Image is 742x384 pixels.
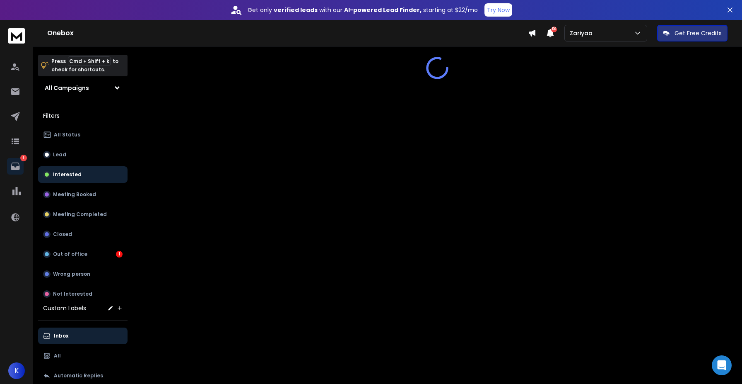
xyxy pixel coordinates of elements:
button: Not Interested [38,286,128,302]
h3: Custom Labels [43,304,86,312]
p: Inbox [54,333,68,339]
p: All Status [54,131,80,138]
button: Meeting Booked [38,186,128,203]
button: Inbox [38,328,128,344]
p: Wrong person [53,271,90,277]
button: Get Free Credits [657,25,728,41]
div: Open Intercom Messenger [712,355,732,375]
p: Not Interested [53,291,92,297]
button: Closed [38,226,128,243]
button: Wrong person [38,266,128,282]
p: Try Now [487,6,510,14]
h1: All Campaigns [45,84,89,92]
p: Meeting Completed [53,211,107,218]
div: 1 [116,251,123,258]
span: Cmd + Shift + k [68,56,111,66]
button: Interested [38,166,128,183]
p: 1 [20,155,27,161]
h3: Filters [38,110,128,122]
p: All [54,352,61,359]
p: Zariyaa [570,29,596,37]
button: All Status [38,126,128,143]
p: Lead [53,151,66,158]
p: Closed [53,231,72,238]
img: logo [8,28,25,44]
button: K [8,362,25,379]
button: Try Now [484,3,512,17]
button: All Campaigns [38,80,128,96]
span: 50 [551,27,557,32]
strong: verified leads [274,6,318,14]
h1: Onebox [47,28,528,38]
a: 1 [7,158,24,175]
button: Lead [38,146,128,163]
p: Interested [53,171,82,178]
p: Meeting Booked [53,191,96,198]
button: Out of office1 [38,246,128,262]
button: Meeting Completed [38,206,128,223]
button: Automatic Replies [38,367,128,384]
p: Get only with our starting at $22/mo [248,6,478,14]
strong: AI-powered Lead Finder, [344,6,422,14]
button: All [38,348,128,364]
p: Press to check for shortcuts. [51,57,118,74]
p: Get Free Credits [675,29,722,37]
p: Out of office [53,251,87,258]
p: Automatic Replies [54,372,103,379]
